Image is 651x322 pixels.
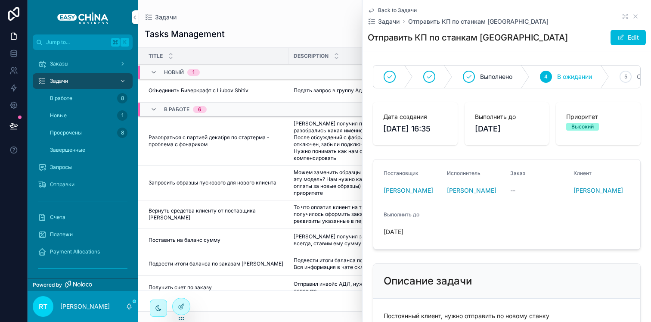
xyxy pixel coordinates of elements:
span: Клиент [573,170,592,176]
span: Jump to... [46,39,108,46]
a: Счета [33,209,133,225]
span: K [121,39,128,46]
span: Выполнено [480,72,512,81]
a: Объединить Биверкрафт с Liubov Shitiv [149,87,283,94]
a: Powered by [28,278,138,291]
a: Запросы [33,159,133,175]
span: Приоритет [566,113,630,121]
span: Объединить Биверкрафт с Liubov Shitiv [149,87,248,94]
a: Задачи [368,17,400,26]
span: Payment Allocations [50,248,100,255]
span: Исполнитель [447,170,480,176]
a: Задачи [33,73,133,89]
span: Подать запрос в группу Админка в [GEOGRAPHIC_DATA] [294,87,437,94]
a: Завершенные [43,142,133,158]
a: Можем заменить образцы которые получили от поставщика на эту модель? Нам нужно как-то это быстро ... [294,169,458,197]
a: Задачи [145,13,177,22]
span: 5 [624,73,627,80]
button: Jump to...K [33,34,133,50]
span: [DATE] [384,228,440,236]
div: Высокий [571,123,594,131]
a: Back to Задачи [368,7,417,14]
div: 8 [117,93,127,103]
a: Новые1 [43,108,133,123]
a: То что оплатил клиент на торговую компанию и там где не получилось оформить заказ. Нужно вернуть ... [294,204,458,225]
span: Выполнить до [384,211,419,218]
p: [PERSON_NAME] [60,302,110,311]
span: Дата создания [383,113,447,121]
span: Back to Задачи [378,7,417,14]
span: Задачи [50,78,68,84]
span: Description [294,53,329,59]
button: Edit [611,30,646,45]
a: Поставить на баланс сумму [149,237,283,244]
span: Получить счет по заказу [149,284,212,291]
span: -- [510,186,515,195]
a: Получить счет по заказу [149,284,283,291]
span: Запросить образцы пускового для нового клиента [149,179,276,186]
span: [DATE] 16:35 [383,123,447,135]
span: Заказ [510,170,525,176]
span: Поставить на баланс сумму [149,237,220,244]
a: Подвести итоги баланса по заказам [PERSON_NAME]. Вся информация в чате склиентом [294,257,458,271]
div: 8 [117,128,127,138]
span: Запросы [50,164,72,171]
a: Разобраться с партией декабря по стартерма - проблема с фонариком [149,134,283,148]
div: 1 [192,69,195,76]
a: [PERSON_NAME] получил партию декабря (это мы уже потом разобрались какая именно), в ней проблемы ... [294,120,458,162]
span: [PERSON_NAME] [573,186,623,195]
a: Payment Allocations [33,244,133,259]
span: Завершенные [50,147,85,153]
img: App logo [57,10,108,24]
div: scrollable content [28,50,138,278]
a: Просрочены8 [43,125,133,141]
span: Отправки [50,181,74,188]
a: Запросить образцы пускового для нового клиента [149,179,283,186]
a: Заказы [33,56,133,72]
span: Задачи [378,17,400,26]
span: Платежи [50,231,73,238]
span: 4 [544,73,548,80]
a: [PERSON_NAME] [384,186,433,195]
span: Просрочены [50,129,82,136]
span: Powered by [33,281,62,288]
span: Счета [50,214,65,221]
a: [PERSON_NAME] [447,186,496,195]
span: Новые [50,112,67,119]
div: 1 [117,110,127,121]
span: RT [39,301,47,312]
a: Отправить КП по станкам [GEOGRAPHIC_DATA] [408,17,549,26]
span: Задачи [155,13,177,22]
span: Title [149,53,163,59]
span: В работе [164,106,189,113]
a: Платежи [33,227,133,242]
a: В работе8 [43,91,133,106]
a: Отправки [33,177,133,192]
span: Выполнить до [475,113,539,121]
span: В ожидании [557,72,592,81]
span: Новый [164,69,184,76]
a: [PERSON_NAME] получил заказ и некоторых позиций нет. Как и всегда, ставим ему сумму на баланс для... [294,233,458,247]
a: Вернуть средства клиенту от поставщика [PERSON_NAME] [149,207,283,221]
span: В работе [50,95,72,102]
h1: Отправить КП по станкам [GEOGRAPHIC_DATA] [368,31,568,44]
span: Постановщик [384,170,418,176]
div: 6 [198,106,201,113]
a: Отправил инвойс АДЛ, нужно получить счет на оплату депозита [294,281,458,294]
h2: Описание задачи [384,274,472,288]
a: Подвести итоги баланса по заказам [PERSON_NAME] [149,260,283,267]
span: Заказы [50,60,68,67]
a: Подать запрос в группу Админка в [GEOGRAPHIC_DATA] [294,87,458,94]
